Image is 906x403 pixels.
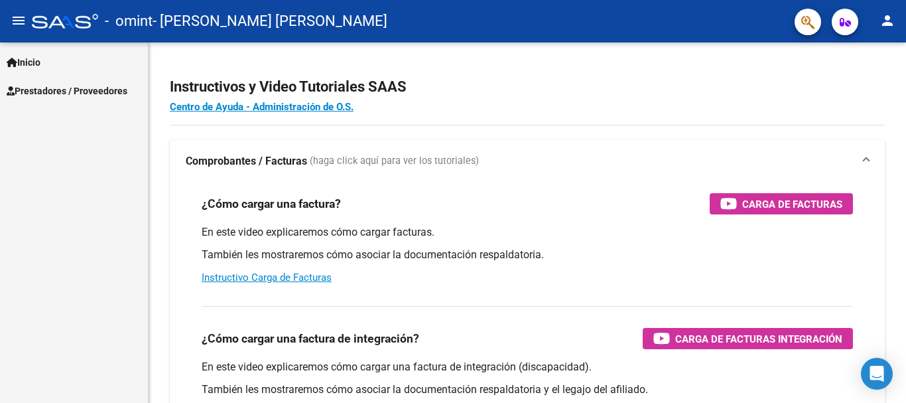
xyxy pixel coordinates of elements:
div: Open Intercom Messenger [861,358,893,390]
a: Instructivo Carga de Facturas [202,272,332,283]
h3: ¿Cómo cargar una factura de integración? [202,329,419,348]
span: (haga click aquí para ver los tutoriales) [310,154,479,169]
p: En este video explicaremos cómo cargar facturas. [202,225,853,240]
strong: Comprobantes / Facturas [186,154,307,169]
p: También les mostraremos cómo asociar la documentación respaldatoria. [202,248,853,262]
mat-expansion-panel-header: Comprobantes / Facturas (haga click aquí para ver los tutoriales) [170,140,885,183]
button: Carga de Facturas Integración [643,328,853,349]
mat-icon: person [879,13,895,29]
span: Prestadores / Proveedores [7,84,127,98]
h2: Instructivos y Video Tutoriales SAAS [170,74,885,100]
button: Carga de Facturas [710,193,853,214]
p: También les mostraremos cómo asociar la documentación respaldatoria y el legajo del afiliado. [202,382,853,397]
span: Carga de Facturas [742,196,842,212]
a: Centro de Ayuda - Administración de O.S. [170,101,354,113]
span: - [PERSON_NAME] [PERSON_NAME] [153,7,387,36]
p: En este video explicaremos cómo cargar una factura de integración (discapacidad). [202,360,853,374]
span: Carga de Facturas Integración [675,331,842,347]
span: Inicio [7,55,40,70]
h3: ¿Cómo cargar una factura? [202,195,341,213]
mat-icon: menu [11,13,27,29]
span: - omint [105,7,153,36]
